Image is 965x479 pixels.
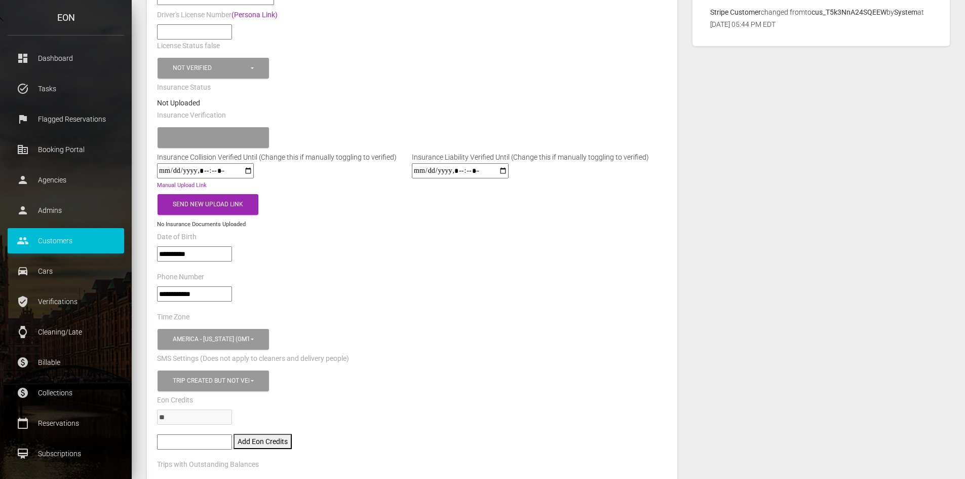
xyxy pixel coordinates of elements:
[158,371,269,391] button: Trip created but not verified, Customer is verified and trip is set to go
[157,312,189,322] label: Time Zone
[15,51,117,66] p: Dashboard
[8,259,124,284] a: drive_eta Cars
[15,446,117,461] p: Subscriptions
[157,10,278,20] label: Driver's License Number
[15,81,117,96] p: Tasks
[8,350,124,375] a: paid Billable
[158,58,269,79] button: Not Verified
[158,127,269,148] button: Please select
[8,106,124,132] a: flag Flagged Reservations
[894,8,917,16] b: System
[15,324,117,340] p: Cleaning/Late
[157,83,211,93] label: Insurance Status
[8,167,124,193] a: person Agencies
[157,460,259,470] label: Trips with Outstanding Balances
[8,319,124,345] a: watch Cleaning/Late
[157,354,349,364] label: SMS Settings (Does not apply to cleaners and delivery people)
[157,99,200,107] strong: Not Uploaded
[15,233,117,248] p: Customers
[158,329,269,350] button: America - New York (GMT -05:00)
[173,335,249,344] div: America - [US_STATE] (GMT -05:00)
[15,355,117,370] p: Billable
[15,385,117,400] p: Collections
[8,46,124,71] a: dashboard Dashboard
[8,441,124,466] a: card_membership Subscriptions
[8,289,124,314] a: verified_user Verifications
[157,232,197,242] label: Date of Birth
[8,76,124,101] a: task_alt Tasks
[15,142,117,157] p: Booking Portal
[173,377,249,385] div: Trip created but not verified , Customer is verified and trip is set to go
[149,151,404,163] div: Insurance Collision Verified Until (Change this if manually toggling to verified)
[157,221,246,228] small: No Insurance Documents Uploaded
[15,264,117,279] p: Cars
[8,380,124,406] a: paid Collections
[173,133,249,142] div: Please select
[157,272,204,282] label: Phone Number
[157,182,207,189] a: Manual Upload Link
[15,112,117,127] p: Flagged Reservations
[234,434,292,449] button: Add Eon Credits
[710,8,761,16] b: Stripe Customer
[404,151,657,163] div: Insurance Liability Verified Until (Change this if manually toggling to verified)
[157,110,226,121] label: Insurance Verification
[15,294,117,309] p: Verifications
[15,203,117,218] p: Admins
[710,6,932,30] p: changed from to by at [DATE] 05:44 PM EDT
[157,41,220,51] label: License Status false
[15,172,117,188] p: Agencies
[8,198,124,223] a: person Admins
[8,137,124,162] a: corporate_fare Booking Portal
[173,64,249,72] div: Not Verified
[158,194,258,215] button: Send New Upload Link
[8,411,124,436] a: calendar_today Reservations
[8,228,124,253] a: people Customers
[15,416,117,431] p: Reservations
[157,395,193,406] label: Eon Credits
[231,11,278,19] a: (Persona Link)
[812,8,886,16] b: cus_T5k3NnA24SQEEW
